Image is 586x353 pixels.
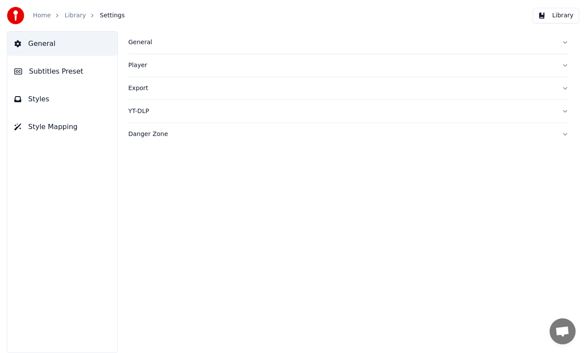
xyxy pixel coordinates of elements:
[128,61,555,70] div: Player
[7,59,117,84] button: Subtitles Preset
[128,100,569,123] button: YT-DLP
[65,11,86,20] a: Library
[550,318,576,344] a: Open chat
[100,11,124,20] span: Settings
[128,84,555,93] div: Export
[7,32,117,56] button: General
[128,54,569,77] button: Player
[128,130,555,139] div: Danger Zone
[533,8,579,23] button: Library
[7,87,117,111] button: Styles
[128,77,569,100] button: Export
[29,66,83,77] span: Subtitles Preset
[128,107,555,116] div: YT-DLP
[28,39,55,49] span: General
[28,122,78,132] span: Style Mapping
[28,94,49,104] span: Styles
[7,7,24,24] img: youka
[128,38,555,47] div: General
[128,31,569,54] button: General
[33,11,51,20] a: Home
[33,11,125,20] nav: breadcrumb
[128,123,569,146] button: Danger Zone
[7,115,117,139] button: Style Mapping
